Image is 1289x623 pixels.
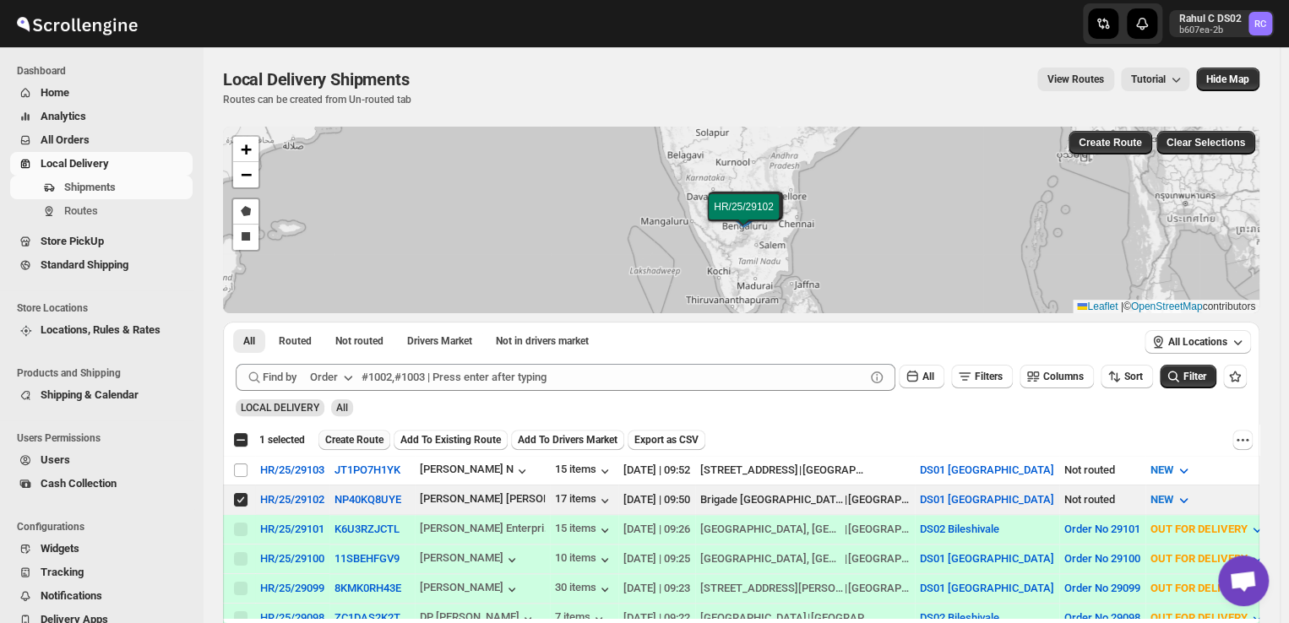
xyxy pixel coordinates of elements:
[1183,371,1206,382] span: Filter
[1168,335,1227,349] span: All Locations
[41,235,104,247] span: Store PickUp
[1124,371,1143,382] span: Sort
[623,521,690,538] div: [DATE] | 09:26
[555,492,613,509] button: 17 items
[700,462,911,479] div: |
[263,369,296,386] span: Find by
[555,581,613,598] button: 30 items
[41,542,79,555] span: Widgets
[300,364,367,391] button: Order
[233,137,258,162] a: Zoom in
[555,522,613,539] button: 15 items
[1150,523,1247,535] span: OUT FOR DELIVERY
[259,433,305,447] span: 1 selected
[10,81,193,105] button: Home
[1121,68,1189,91] button: Tutorial
[334,493,401,506] button: NP40KQ8UYE
[362,364,865,391] input: #1002,#1003 | Press enter after typing
[733,206,759,225] img: Marker
[17,431,194,445] span: Users Permissions
[336,402,348,414] span: All
[233,162,258,187] a: Zoom out
[14,3,140,45] img: ScrollEngine
[700,462,798,479] div: [STREET_ADDRESS]
[10,318,193,342] button: Locations, Rules & Rates
[1064,491,1140,508] div: Not routed
[233,329,265,353] button: All
[1218,555,1269,606] div: Open chat
[733,205,759,224] img: Marker
[260,582,324,594] button: HR/25/29099
[279,334,312,348] span: Routed
[397,329,482,353] button: Claimable
[1160,365,1216,388] button: Filter
[1064,552,1140,565] button: Order No 29100
[1140,545,1275,572] button: OUT FOR DELIVERY
[260,493,324,506] button: HR/25/29102
[233,199,258,225] a: Draw a polygon
[17,301,194,315] span: Store Locations
[334,463,400,476] button: JT1PO7H1YK
[260,523,324,535] button: HR/25/29101
[420,463,530,479] button: [PERSON_NAME] N
[1073,300,1259,314] div: © contributors
[41,110,86,122] span: Analytics
[1131,301,1203,312] a: OpenStreetMap
[325,329,394,353] button: Unrouted
[334,552,400,565] button: 11SBEHFGV9
[922,371,934,382] span: All
[1079,136,1142,149] span: Create Route
[920,523,999,535] button: DS02 Bileshivale
[1140,575,1275,602] button: OUT FOR DELIVERY
[700,580,844,597] div: [STREET_ADDRESS][PERSON_NAME]
[420,581,520,598] button: [PERSON_NAME]
[420,551,520,568] div: [PERSON_NAME]
[555,463,613,479] div: 15 items
[1150,493,1173,506] span: NEW
[223,69,409,89] span: Local Delivery Shipments
[628,430,705,450] button: Export as CSV
[1196,68,1259,91] button: Map action label
[334,523,400,535] button: K6U3RZJCTL
[555,551,613,568] div: 10 items
[325,433,383,447] span: Create Route
[223,93,416,106] p: Routes can be created from Un-routed tab
[700,521,844,538] div: [GEOGRAPHIC_DATA], [GEOGRAPHIC_DATA]
[733,207,759,225] img: Marker
[732,208,757,226] img: Marker
[420,492,545,509] button: [PERSON_NAME] [PERSON_NAME]
[700,491,844,508] div: Brigade [GEOGRAPHIC_DATA], JP Nagar 7th Phase, [PERSON_NAME]
[233,225,258,250] a: Draw a rectangle
[243,334,255,348] span: All
[407,334,472,348] span: Drivers Market
[1179,25,1242,35] p: b607ea-2b
[847,491,910,508] div: [GEOGRAPHIC_DATA]
[241,402,319,414] span: LOCAL DELIVERY
[10,176,193,199] button: Shipments
[920,552,1054,565] button: DS01 [GEOGRAPHIC_DATA]
[241,138,252,160] span: +
[241,164,252,185] span: −
[1150,552,1247,565] span: OUT FOR DELIVERY
[10,383,193,407] button: Shipping & Calendar
[41,477,117,490] span: Cash Collection
[64,181,116,193] span: Shipments
[41,323,160,336] span: Locations, Rules & Rates
[1037,68,1114,91] button: view route
[700,550,844,567] div: [GEOGRAPHIC_DATA], [GEOGRAPHIC_DATA], [GEOGRAPHIC_DATA], [GEOGRAPHIC_DATA]
[623,491,690,508] div: [DATE] | 09:50
[10,105,193,128] button: Analytics
[732,206,757,225] img: Marker
[310,369,338,386] div: Order
[1206,73,1249,86] span: Hide Map
[260,552,324,565] div: HR/25/29100
[1077,301,1118,312] a: Leaflet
